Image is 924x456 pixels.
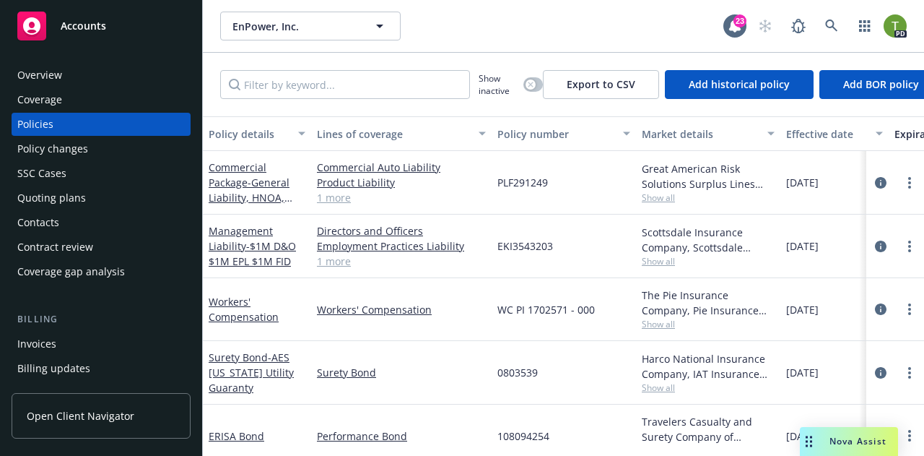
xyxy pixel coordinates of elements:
[209,160,289,220] a: Commercial Package
[209,350,294,395] span: - AES [US_STATE] Utility Guaranty
[884,14,907,38] img: photo
[784,12,813,40] a: Report a Bug
[317,254,486,269] a: 1 more
[567,77,635,91] span: Export to CSV
[497,175,548,190] span: PLF291249
[786,126,867,142] div: Effective date
[872,174,889,192] a: circleInformation
[12,137,191,160] a: Policy changes
[17,236,93,259] div: Contract review
[17,211,59,234] div: Contacts
[17,113,53,136] div: Policies
[17,332,56,356] div: Invoices
[497,365,538,380] span: 0803539
[642,288,775,318] div: The Pie Insurance Company, Pie Insurance (Carrier), Appalachian Underwriters
[61,20,106,32] span: Accounts
[12,113,191,136] a: Policies
[12,88,191,111] a: Coverage
[209,350,294,395] a: Surety Bond
[317,365,486,380] a: Surety Bond
[209,224,296,268] a: Management Liability
[872,238,889,255] a: circleInformation
[232,19,357,34] span: EnPower, Inc.
[12,312,191,327] div: Billing
[220,70,470,99] input: Filter by keyword...
[800,427,898,456] button: Nova Assist
[12,357,191,380] a: Billing updates
[317,223,486,238] a: Directors and Officers
[12,64,191,87] a: Overview
[901,301,918,318] a: more
[817,12,846,40] a: Search
[786,365,819,380] span: [DATE]
[479,72,518,97] span: Show inactive
[642,382,775,394] span: Show all
[317,302,486,317] a: Workers' Compensation
[17,260,125,283] div: Coverage gap analysis
[492,116,636,151] button: Policy number
[843,77,919,91] span: Add BOR policy
[317,190,486,205] a: 1 more
[497,126,614,142] div: Policy number
[872,364,889,382] a: circleInformation
[642,161,775,192] div: Great American Risk Solutions Surplus Lines Insurance Company, Great American Insurance Group, CR...
[12,260,191,283] a: Coverage gap analysis
[12,211,191,234] a: Contacts
[317,238,486,254] a: Employment Practices Liability
[203,116,311,151] button: Policy details
[642,192,775,204] span: Show all
[780,116,889,151] button: Effective date
[642,255,775,267] span: Show all
[17,162,66,185] div: SSC Cases
[642,318,775,330] span: Show all
[317,126,470,142] div: Lines of coverage
[901,364,918,382] a: more
[497,429,549,444] span: 108094254
[665,70,814,99] button: Add historical policy
[209,176,292,220] span: - General Liability, HNOA, Product Liability
[786,175,819,190] span: [DATE]
[317,429,486,444] a: Performance Bond
[642,126,759,142] div: Market details
[800,427,818,456] div: Drag to move
[786,429,819,444] span: [DATE]
[209,295,279,324] a: Workers' Compensation
[311,116,492,151] button: Lines of coverage
[733,14,746,27] div: 23
[12,186,191,210] a: Quoting plans
[642,351,775,382] div: Harco National Insurance Company, IAT Insurance Group
[17,64,62,87] div: Overview
[17,137,88,160] div: Policy changes
[543,70,659,99] button: Export to CSV
[901,238,918,255] a: more
[786,238,819,254] span: [DATE]
[12,236,191,259] a: Contract review
[17,88,62,111] div: Coverage
[850,12,879,40] a: Switch app
[209,239,296,268] span: - $1M D&O $1M EPL $1M FID
[17,357,90,380] div: Billing updates
[786,302,819,317] span: [DATE]
[209,429,264,443] a: ERISA Bond
[636,116,780,151] button: Market details
[220,12,401,40] button: EnPower, Inc.
[12,6,191,46] a: Accounts
[27,408,134,423] span: Open Client Navigator
[829,435,886,447] span: Nova Assist
[872,301,889,318] a: circleInformation
[901,427,918,444] a: more
[317,160,486,175] a: Commercial Auto Liability
[642,414,775,444] div: Travelers Casualty and Surety Company of America, Travelers Insurance
[901,174,918,192] a: more
[12,332,191,356] a: Invoices
[497,238,553,254] span: EKI3543203
[12,162,191,185] a: SSC Cases
[497,302,595,317] span: WC PI 1702571 - 000
[751,12,780,40] a: Start snowing
[689,77,790,91] span: Add historical policy
[317,175,486,190] a: Product Liability
[642,225,775,255] div: Scottsdale Insurance Company, Scottsdale Insurance Company (Nationwide), CRC Group
[209,126,289,142] div: Policy details
[17,186,86,210] div: Quoting plans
